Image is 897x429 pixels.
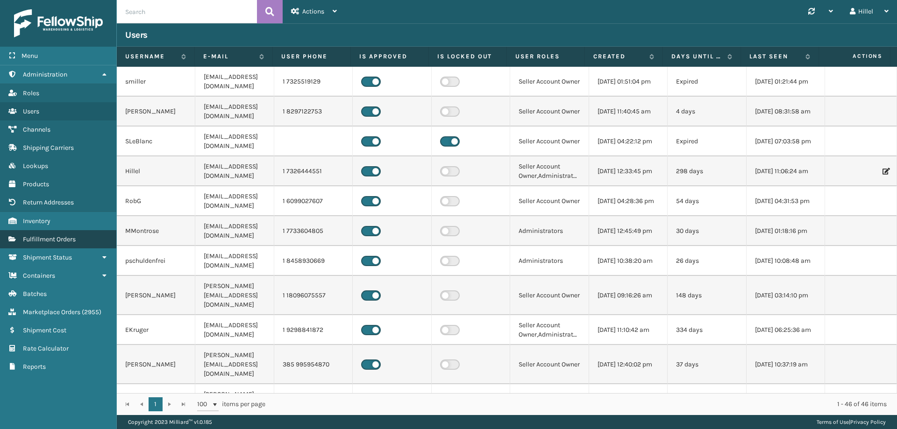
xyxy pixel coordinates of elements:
label: Is Approved [359,52,420,61]
span: Batches [23,290,47,298]
span: Marketplace Orders [23,308,80,316]
td: Seller Account Owner [510,97,589,127]
span: items per page [197,397,265,411]
td: [PERSON_NAME][EMAIL_ADDRESS][DOMAIN_NAME] [195,384,274,423]
label: Last Seen [749,52,801,61]
td: 1 7326444551 [274,156,353,186]
td: Expired [668,127,746,156]
label: User Roles [515,52,576,61]
span: Products [23,180,49,188]
td: [EMAIL_ADDRESS][DOMAIN_NAME] [195,97,274,127]
td: [EMAIL_ADDRESS][DOMAIN_NAME] [195,127,274,156]
span: Fulfillment Orders [23,235,76,243]
span: Actions [822,49,888,64]
i: Edit [883,168,888,175]
td: 1 18096075557 [274,276,353,315]
label: Created [593,52,645,61]
td: Administrators [510,246,589,276]
td: [DATE] 11:06:24 am [747,156,825,186]
td: [EMAIL_ADDRESS][DOMAIN_NAME] [195,246,274,276]
a: Privacy Policy [850,419,886,425]
label: Username [125,52,177,61]
span: Channels [23,126,50,134]
td: 1 8458930669 [274,246,353,276]
td: 1 7326008882 [274,384,353,423]
td: Expired [668,67,746,97]
td: [DATE] 01:51:04 pm [589,67,668,97]
td: Seller Account Owner [510,345,589,384]
td: 26 days [668,246,746,276]
a: Terms of Use [817,419,849,425]
td: [PERSON_NAME] [117,345,195,384]
span: Shipment Cost [23,326,66,334]
td: 37 days [668,345,746,384]
td: [EMAIL_ADDRESS][DOMAIN_NAME] [195,315,274,345]
td: Seller Account Owner,Administrators [510,315,589,345]
td: 1 6099027607 [274,186,353,216]
label: E-mail [203,52,255,61]
td: [DATE] 10:37:19 am [747,345,825,384]
td: [DATE] 06:25:36 am [747,315,825,345]
td: 1 7733604805 [274,216,353,246]
td: [PERSON_NAME][EMAIL_ADDRESS][DOMAIN_NAME] [195,276,274,315]
td: RobG [117,186,195,216]
label: Days until password expires [671,52,723,61]
div: | [817,415,886,429]
span: Users [23,107,39,115]
span: Reports [23,363,46,371]
span: 100 [197,400,211,409]
a: 1 [149,397,163,411]
td: Seller Account Owner,Administrators [510,156,589,186]
td: Seller Account Owner [510,67,589,97]
td: pschuldenfrei [117,246,195,276]
td: [DATE] 11:10:42 am [589,315,668,345]
label: User phone [281,52,342,61]
span: Return Addresses [23,198,74,206]
td: SLeBlanc [117,127,195,156]
td: [DATE] 10:08:48 am [747,246,825,276]
td: 334 days [668,315,746,345]
td: [DATE] 01:21:44 pm [747,67,825,97]
td: 298 days [668,156,746,186]
td: [DATE] 02:19:58 pm [747,384,825,423]
td: 54 days [668,186,746,216]
h3: Users [125,29,148,41]
td: Administrators [510,216,589,246]
span: Actions [302,7,324,15]
span: Containers [23,272,55,280]
td: Seller Account Owner [510,186,589,216]
td: [DATE] 10:38:20 am [589,246,668,276]
td: 30 days [668,216,746,246]
img: logo [14,9,103,37]
td: [PERSON_NAME] [117,276,195,315]
td: [DATE] 09:16:26 am [589,276,668,315]
td: Hillel [117,156,195,186]
td: [DATE] 04:28:36 pm [589,186,668,216]
td: [DATE] 01:18:16 pm [747,216,825,246]
span: Menu [21,52,38,60]
td: [DATE] 12:33:45 pm [589,156,668,186]
span: Roles [23,89,39,97]
span: Shipment Status [23,253,72,261]
label: Is Locked Out [437,52,498,61]
span: Lookups [23,162,48,170]
td: [EMAIL_ADDRESS][DOMAIN_NAME] [195,216,274,246]
td: 1 8297122753 [274,97,353,127]
td: Seller Account Owner [510,276,589,315]
span: ( 2955 ) [82,308,101,316]
td: Expired [668,384,746,423]
td: [DATE] 12:45:49 pm [589,216,668,246]
td: [PERSON_NAME] [117,97,195,127]
td: [DATE] 07:03:58 pm [747,127,825,156]
span: Administration [23,70,67,78]
td: smiller [117,67,195,97]
td: [EMAIL_ADDRESS][DOMAIN_NAME] [195,186,274,216]
td: 385 995954870 [274,345,353,384]
td: [PERSON_NAME] [117,384,195,423]
td: 1 9298841872 [274,315,353,345]
td: 1 7325519129 [274,67,353,97]
td: MMontrose [117,216,195,246]
td: 4 days [668,97,746,127]
span: Inventory [23,217,50,225]
td: [DATE] 08:31:58 am [747,97,825,127]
